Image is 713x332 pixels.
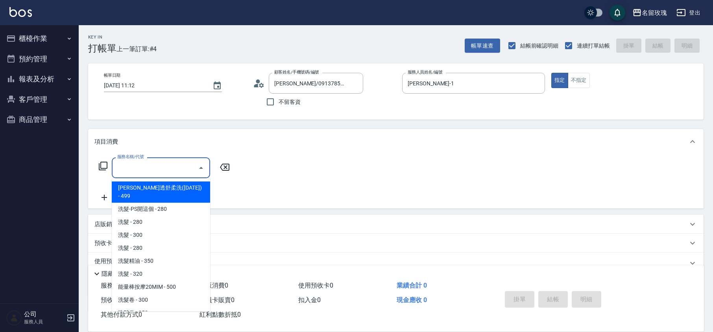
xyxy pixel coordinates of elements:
span: 不留客資 [279,98,301,106]
span: 洗髮卷 - 250 [112,306,210,319]
label: 帳單日期 [104,72,120,78]
span: 洗髮 - 320 [112,267,210,280]
label: 服務名稱/代號 [117,154,144,160]
span: 會員卡販賣 0 [199,296,235,304]
button: 指定 [551,73,568,88]
span: 能量棒按摩20MIM - 500 [112,280,210,293]
p: 預收卡販賣 [94,239,124,247]
span: 結帳前確認明細 [520,42,559,50]
span: 洗髮-PS開這個 - 280 [112,203,210,216]
p: 店販銷售 [94,220,118,229]
button: 登出 [673,6,704,20]
h3: 打帳單 [88,43,116,54]
h2: Key In [88,35,116,40]
button: 名留玫瑰 [629,5,670,21]
button: 商品管理 [3,109,76,130]
span: 洗髮卷 - 300 [112,293,210,306]
span: 現金應收 0 [397,296,427,304]
button: Close [195,162,207,174]
button: 客戶管理 [3,89,76,110]
button: save [610,5,625,20]
label: 服務人員姓名/編號 [408,69,442,75]
img: Person [6,310,22,326]
span: 洗髮 - 280 [112,216,210,229]
div: 店販銷售 [88,215,704,234]
button: 不指定 [568,73,590,88]
span: [PERSON_NAME]透舒柔洗([DATE]) - 499 [112,181,210,203]
div: 預收卡販賣 [88,234,704,253]
button: 帳單速查 [465,39,500,53]
span: 洗髮 - 300 [112,229,210,242]
label: 顧客姓名/手機號碼/編號 [274,69,319,75]
button: 預約管理 [3,49,76,69]
button: Choose date, selected date is 2025-09-24 [208,76,227,95]
div: 項目消費 [88,129,704,154]
h5: 公司 [24,310,64,318]
input: YYYY/MM/DD hh:mm [104,79,205,92]
img: Logo [9,7,32,17]
span: 店販消費 0 [199,282,228,289]
p: 使用預收卡 [94,257,124,269]
p: 項目消費 [94,138,118,146]
span: 紅利點數折抵 0 [199,311,241,318]
button: 櫃檯作業 [3,28,76,49]
button: 報表及分析 [3,69,76,89]
span: 上一筆訂單:#4 [116,44,157,54]
span: 使用預收卡 0 [298,282,333,289]
span: 服務消費 0 [101,282,129,289]
div: 名留玫瑰 [642,8,667,18]
span: 洗髮 - 280 [112,242,210,255]
span: 洗髮精油 - 350 [112,255,210,267]
p: 服務人員 [24,318,64,325]
span: 業績合計 0 [397,282,427,289]
div: 使用預收卡x1 [88,253,704,274]
span: 其他付款方式 0 [101,311,142,318]
span: 預收卡販賣 0 [101,296,136,304]
p: 隱藏業績明細 [102,270,137,278]
span: 扣入金 0 [298,296,321,304]
span: 連續打單結帳 [577,42,610,50]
